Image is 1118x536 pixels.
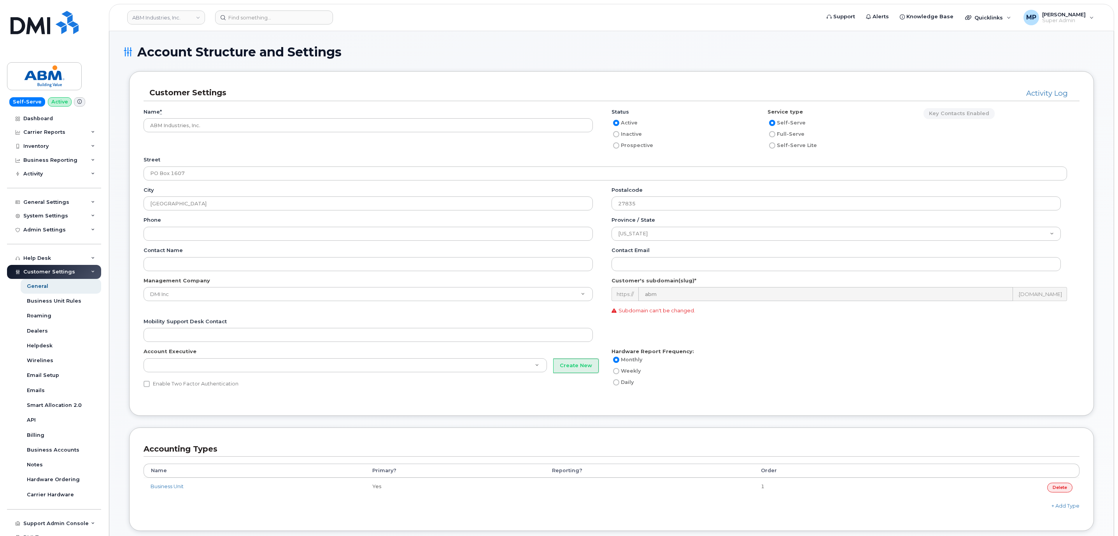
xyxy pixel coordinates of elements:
a: Key Contacts enabled [923,108,995,119]
p: Subdomain can't be changed. [612,307,1073,314]
button: Create New [553,359,599,373]
th: Reporting? [545,464,754,478]
input: Daily [613,379,619,385]
label: Weekly [612,366,641,376]
label: Customer's subdomain(slug)* [612,277,696,284]
a: + Add Type [1051,503,1079,509]
label: Self-Serve [768,118,806,128]
label: Prospective [612,141,653,150]
a: Business Unit [151,483,184,489]
label: Status [612,108,629,116]
label: Postalcode [612,186,643,194]
label: Account Executive [144,348,196,355]
label: Daily [612,378,634,387]
label: Management Company [144,277,210,284]
input: Prospective [613,142,619,149]
input: Self-Serve [769,120,775,126]
label: Name [144,108,162,116]
a: Delete [1047,483,1072,492]
label: Province / State [612,216,655,224]
label: Active [612,118,638,128]
label: Self-Serve Lite [768,141,817,150]
div: https:// [612,287,638,301]
a: Activity Log [1026,89,1068,98]
label: Service type [768,108,803,116]
label: Contact email [612,247,650,254]
input: Full-Serve [769,131,775,137]
a: DMI Inc [144,287,593,301]
input: Weekly [613,368,619,374]
h3: Accounting Types [144,444,1074,454]
label: Contact name [144,247,183,254]
th: Name [144,464,365,478]
label: Inactive [612,130,642,139]
h3: Customer Settings [149,88,680,98]
strong: Hardware Report Frequency: [612,348,694,354]
h1: Account Structure and Settings [123,45,1100,59]
td: Yes [365,478,545,497]
td: 1 [754,478,895,497]
input: Self-Serve Lite [769,142,775,149]
th: Primary? [365,464,545,478]
input: Active [613,120,619,126]
label: Phone [144,216,161,224]
span: DMI Inc [145,291,169,298]
label: Enable Two Factor Authentication [144,379,238,389]
label: Monthly [612,355,642,364]
input: Inactive [613,131,619,137]
div: .[DOMAIN_NAME] [1013,287,1067,301]
label: Mobility Support Desk Contact [144,318,227,325]
th: Order [754,464,895,478]
abbr: required [160,109,162,115]
input: Monthly [613,357,619,363]
label: Full-Serve [768,130,804,139]
label: City [144,186,154,194]
input: Enable Two Factor Authentication [144,381,150,387]
label: Street [144,156,160,163]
